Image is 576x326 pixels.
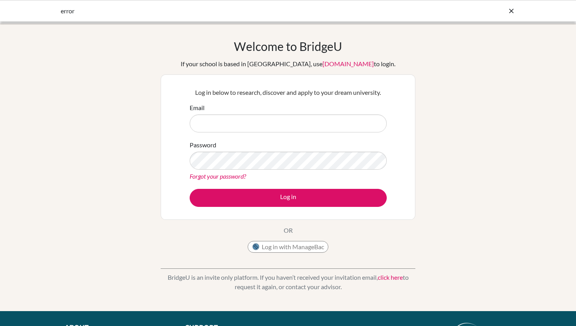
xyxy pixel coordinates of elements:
a: Forgot your password? [190,172,246,180]
div: error [61,6,398,16]
h1: Welcome to BridgeU [234,39,342,53]
button: Log in with ManageBac [248,241,328,253]
button: Log in [190,189,387,207]
a: [DOMAIN_NAME] [322,60,374,67]
label: Password [190,140,216,150]
a: click here [378,273,403,281]
p: BridgeU is an invite only platform. If you haven’t received your invitation email, to request it ... [161,273,415,292]
label: Email [190,103,205,112]
p: OR [284,226,293,235]
div: If your school is based in [GEOGRAPHIC_DATA], use to login. [181,59,395,69]
p: Log in below to research, discover and apply to your dream university. [190,88,387,97]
